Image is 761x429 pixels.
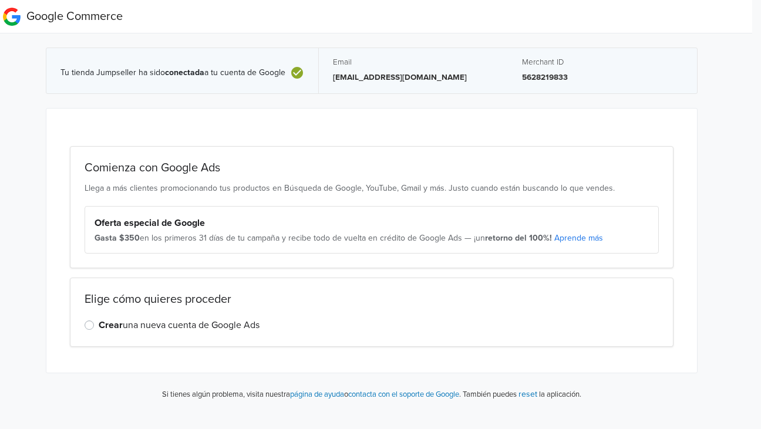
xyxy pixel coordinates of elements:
a: contacta con el soporte de Google [348,390,459,399]
strong: $350 [119,233,140,243]
label: una nueva cuenta de Google Ads [99,318,260,332]
strong: Gasta [95,233,117,243]
strong: Crear [99,319,123,331]
button: reset [518,387,537,401]
a: Aprende más [554,233,603,243]
h5: Merchant ID [522,58,683,67]
span: Tu tienda Jumpseller ha sido a tu cuenta de Google [60,68,285,78]
h2: Elige cómo quieres proceder [85,292,659,306]
strong: Oferta especial de Google [95,217,205,229]
p: Si tienes algún problema, visita nuestra o . [162,389,461,401]
div: en los primeros 31 días de tu campaña y recibe todo de vuelta en crédito de Google Ads — ¡un [95,232,649,244]
h2: Comienza con Google Ads [85,161,659,175]
b: conectada [165,67,204,77]
span: Google Commerce [26,9,123,23]
h5: Email [333,58,494,67]
p: [EMAIL_ADDRESS][DOMAIN_NAME] [333,72,494,83]
p: También puedes la aplicación. [461,387,581,401]
strong: retorno del 100%! [485,233,552,243]
p: 5628219833 [522,72,683,83]
p: Llega a más clientes promocionando tus productos en Búsqueda de Google, YouTube, Gmail y más. Jus... [85,182,659,194]
a: página de ayuda [290,390,344,399]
